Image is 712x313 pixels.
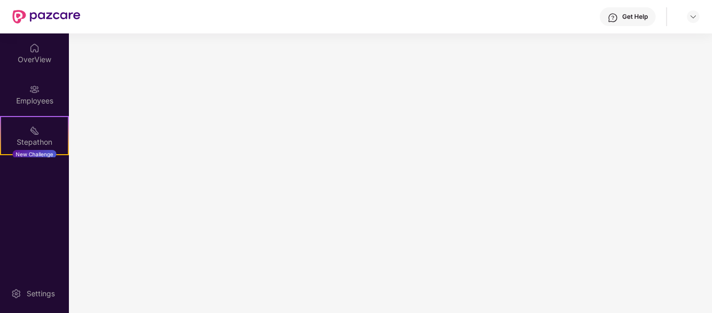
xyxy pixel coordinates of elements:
[29,43,40,53] img: svg+xml;base64,PHN2ZyBpZD0iSG9tZSIgeG1sbnM9Imh0dHA6Ly93d3cudzMub3JnLzIwMDAvc3ZnIiB3aWR0aD0iMjAiIG...
[1,137,68,147] div: Stepathon
[608,13,618,23] img: svg+xml;base64,PHN2ZyBpZD0iSGVscC0zMngzMiIgeG1sbnM9Imh0dHA6Ly93d3cudzMub3JnLzIwMDAvc3ZnIiB3aWR0aD...
[29,125,40,136] img: svg+xml;base64,PHN2ZyB4bWxucz0iaHR0cDovL3d3dy53My5vcmcvMjAwMC9zdmciIHdpZHRoPSIyMSIgaGVpZ2h0PSIyMC...
[13,150,56,158] div: New Challenge
[23,288,58,299] div: Settings
[622,13,648,21] div: Get Help
[13,10,80,24] img: New Pazcare Logo
[689,13,697,21] img: svg+xml;base64,PHN2ZyBpZD0iRHJvcGRvd24tMzJ4MzIiIHhtbG5zPSJodHRwOi8vd3d3LnczLm9yZy8yMDAwL3N2ZyIgd2...
[11,288,21,299] img: svg+xml;base64,PHN2ZyBpZD0iU2V0dGluZy0yMHgyMCIgeG1sbnM9Imh0dHA6Ly93d3cudzMub3JnLzIwMDAvc3ZnIiB3aW...
[29,84,40,95] img: svg+xml;base64,PHN2ZyBpZD0iRW1wbG95ZWVzIiB4bWxucz0iaHR0cDovL3d3dy53My5vcmcvMjAwMC9zdmciIHdpZHRoPS...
